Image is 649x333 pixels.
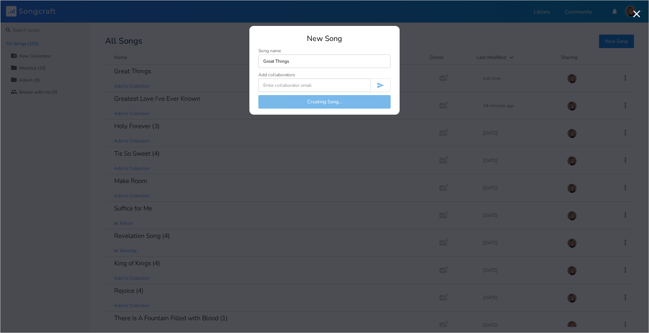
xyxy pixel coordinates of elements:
button: Creating Song... [258,95,391,109]
input: Enter collaborator email [258,79,370,92]
input: Enter song name [258,54,391,68]
div: New Song [258,35,391,42]
div: Add collaborators [258,73,295,77]
div: Song name [258,48,391,53]
button: Invite [370,79,391,92]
